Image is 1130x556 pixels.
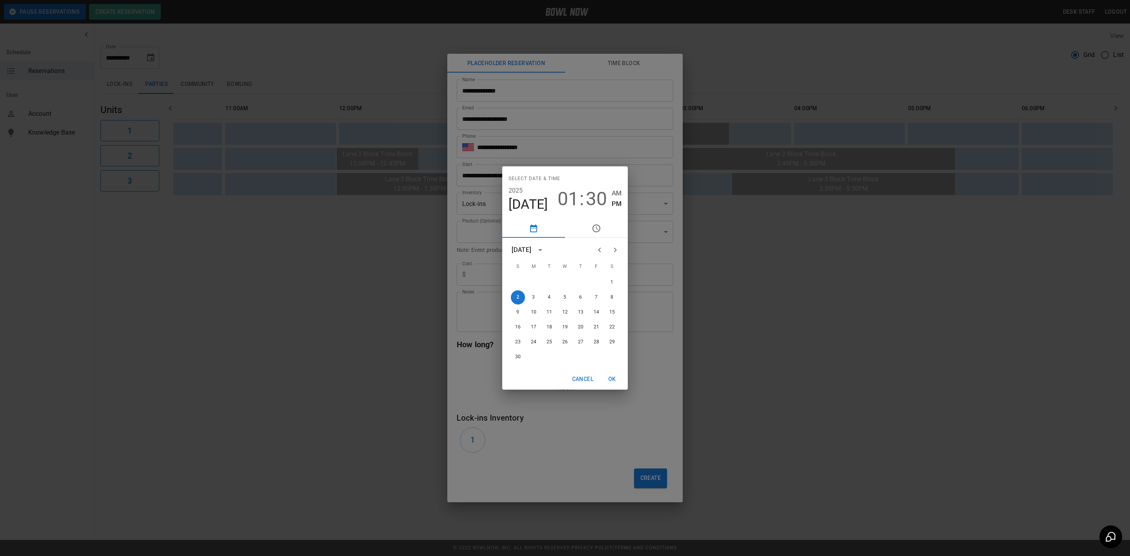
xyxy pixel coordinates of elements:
button: 4 [542,290,556,304]
span: Sunday [511,259,525,275]
button: 7 [589,290,603,304]
button: 30 [511,350,525,364]
button: pick date [502,219,565,238]
button: 6 [574,290,588,304]
button: 11 [542,305,556,319]
button: 2 [511,290,525,304]
button: OK [600,372,625,386]
button: Previous month [592,242,607,258]
button: 2025 [508,185,523,196]
button: 18 [542,320,556,334]
div: [DATE] [512,245,531,255]
button: 27 [574,335,588,349]
button: 12 [558,305,572,319]
button: 5 [558,290,572,304]
button: PM [612,199,621,209]
span: Tuesday [542,259,556,275]
button: 1 [605,275,619,290]
button: 29 [605,335,619,349]
button: 22 [605,320,619,334]
button: [DATE] [508,196,548,213]
button: 16 [511,320,525,334]
span: Thursday [574,259,588,275]
span: Select date & time [508,173,560,185]
button: 10 [527,305,541,319]
button: 20 [574,320,588,334]
button: pick time [565,219,628,238]
button: 19 [558,320,572,334]
span: Monday [527,259,541,275]
span: Wednesday [558,259,572,275]
button: 25 [542,335,556,349]
button: 30 [586,188,607,210]
button: 13 [574,305,588,319]
span: : [580,188,584,210]
button: 8 [605,290,619,304]
button: calendar view is open, switch to year view [534,243,547,257]
button: 28 [589,335,603,349]
button: AM [612,188,621,199]
button: 3 [527,290,541,304]
button: 17 [527,320,541,334]
span: Friday [589,259,603,275]
button: 9 [511,305,525,319]
button: 21 [589,320,603,334]
button: 14 [589,305,603,319]
button: 01 [558,188,579,210]
button: 26 [558,335,572,349]
button: 15 [605,305,619,319]
span: Saturday [605,259,619,275]
button: Next month [607,242,623,258]
button: 24 [527,335,541,349]
button: 23 [511,335,525,349]
button: Cancel [569,372,596,386]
